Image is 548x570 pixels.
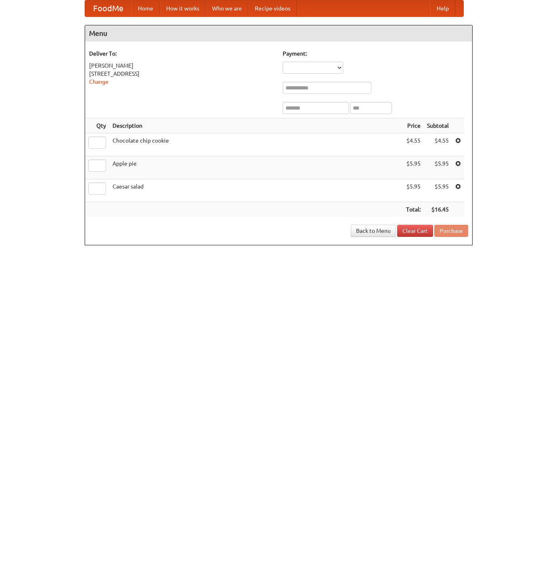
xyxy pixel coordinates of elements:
[109,133,403,156] td: Chocolate chip cookie
[85,0,131,17] a: FoodMe
[434,225,468,237] button: Purchase
[89,50,275,58] h5: Deliver To:
[403,179,424,202] td: $5.95
[397,225,433,237] a: Clear Cart
[403,202,424,217] th: Total:
[85,118,109,133] th: Qty
[248,0,297,17] a: Recipe videos
[89,79,108,85] a: Change
[403,133,424,156] td: $4.55
[351,225,396,237] a: Back to Menu
[89,70,275,78] div: [STREET_ADDRESS]
[424,118,452,133] th: Subtotal
[403,156,424,179] td: $5.95
[109,156,403,179] td: Apple pie
[424,202,452,217] th: $16.45
[424,156,452,179] td: $5.95
[424,179,452,202] td: $5.95
[109,118,403,133] th: Description
[430,0,455,17] a: Help
[424,133,452,156] td: $4.55
[206,0,248,17] a: Who we are
[89,62,275,70] div: [PERSON_NAME]
[109,179,403,202] td: Caesar salad
[283,50,468,58] h5: Payment:
[85,25,472,41] h4: Menu
[160,0,206,17] a: How it works
[403,118,424,133] th: Price
[131,0,160,17] a: Home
